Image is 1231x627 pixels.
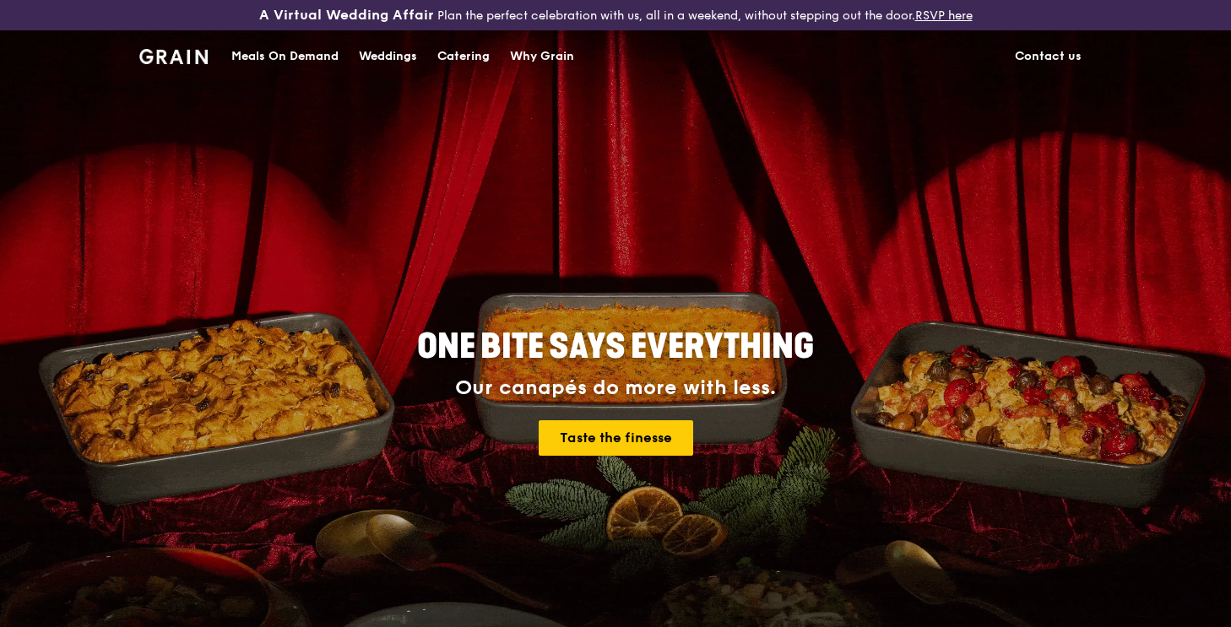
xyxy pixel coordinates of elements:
[259,7,434,24] h3: A Virtual Wedding Affair
[915,8,973,23] a: RSVP here
[1005,31,1092,82] a: Contact us
[205,7,1026,24] div: Plan the perfect celebration with us, all in a weekend, without stepping out the door.
[427,31,500,82] a: Catering
[417,327,814,367] span: ONE BITE SAYS EVERYTHING
[349,31,427,82] a: Weddings
[139,49,208,64] img: Grain
[139,30,208,80] a: GrainGrain
[510,31,574,82] div: Why Grain
[312,376,919,400] div: Our canapés do more with less.
[359,31,417,82] div: Weddings
[539,420,693,456] a: Taste the finesse
[231,31,339,82] div: Meals On Demand
[437,31,490,82] div: Catering
[500,31,584,82] a: Why Grain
